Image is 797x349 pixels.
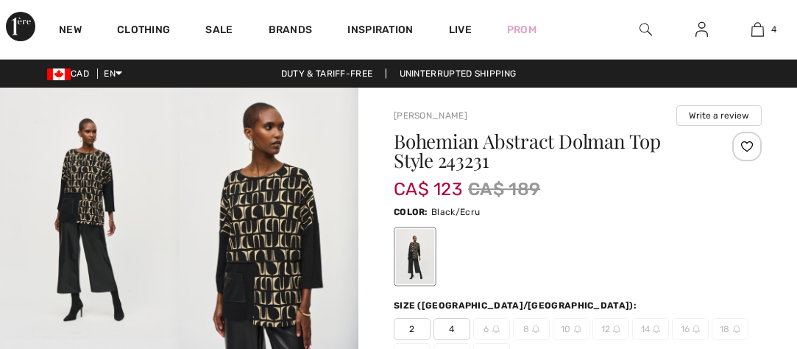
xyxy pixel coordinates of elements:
[431,207,480,217] span: Black/Ecru
[653,325,660,333] img: ring-m.svg
[117,24,170,39] a: Clothing
[632,318,669,340] span: 14
[730,21,784,38] a: 4
[676,105,762,126] button: Write a review
[692,325,700,333] img: ring-m.svg
[492,325,500,333] img: ring-m.svg
[394,299,640,312] div: Size ([GEOGRAPHIC_DATA]/[GEOGRAPHIC_DATA]):
[449,22,472,38] a: Live
[347,24,413,39] span: Inspiration
[269,24,313,39] a: Brands
[394,207,428,217] span: Color:
[703,239,782,275] iframe: Opens a widget where you can find more information
[751,21,764,38] img: My Bag
[513,318,550,340] span: 8
[473,318,510,340] span: 6
[553,318,589,340] span: 10
[394,318,431,340] span: 2
[592,318,629,340] span: 12
[104,68,122,79] span: EN
[532,325,539,333] img: ring-m.svg
[712,318,748,340] span: 18
[695,21,708,38] img: My Info
[47,68,95,79] span: CAD
[771,23,776,36] span: 4
[640,21,652,38] img: search the website
[47,68,71,80] img: Canadian Dollar
[574,325,581,333] img: ring-m.svg
[684,21,720,39] a: Sign In
[433,318,470,340] span: 4
[733,325,740,333] img: ring-m.svg
[394,132,701,170] h1: Bohemian Abstract Dolman Top Style 243231
[613,325,620,333] img: ring-m.svg
[672,318,709,340] span: 16
[396,229,434,284] div: Black/Ecru
[6,12,35,41] img: 1ère Avenue
[507,22,536,38] a: Prom
[468,176,540,202] span: CA$ 189
[59,24,82,39] a: New
[205,24,233,39] a: Sale
[394,164,462,200] span: CA$ 123
[394,110,467,121] a: [PERSON_NAME]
